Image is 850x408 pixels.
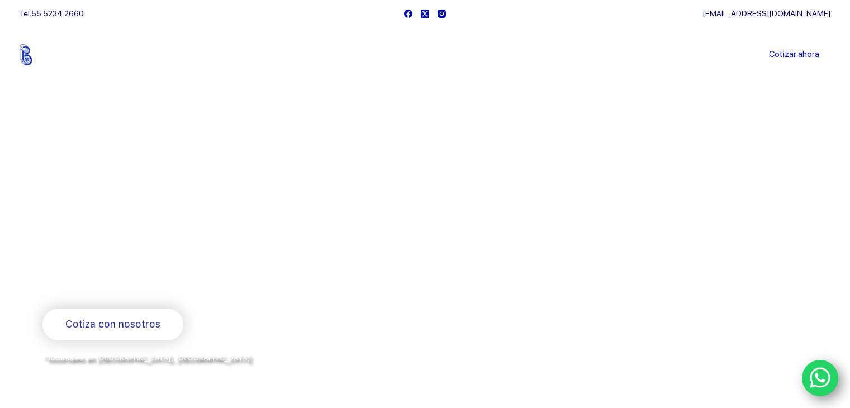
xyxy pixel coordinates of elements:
a: Facebook [404,10,412,18]
a: Cotizar ahora [758,44,830,66]
a: Instagram [438,10,446,18]
span: *Sucursales en [GEOGRAPHIC_DATA], [GEOGRAPHIC_DATA] [42,354,250,362]
img: Balerytodo [20,44,89,65]
a: X (Twitter) [421,10,429,18]
span: Bienvenido a Balerytodo® [42,167,186,181]
a: [EMAIL_ADDRESS][DOMAIN_NAME] [702,9,830,18]
span: Tel. [20,9,84,18]
span: Cotiza con nosotros [65,316,160,333]
nav: Menu Principal [293,27,557,83]
a: 55 5234 2660 [31,9,84,18]
a: Cotiza con nosotros [42,309,183,340]
a: WhatsApp [802,360,839,397]
span: Somos los doctores de la industria [42,191,411,268]
span: y envíos a todo [GEOGRAPHIC_DATA] por la paquetería de su preferencia [42,366,313,375]
span: Rodamientos y refacciones industriales [42,279,263,293]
